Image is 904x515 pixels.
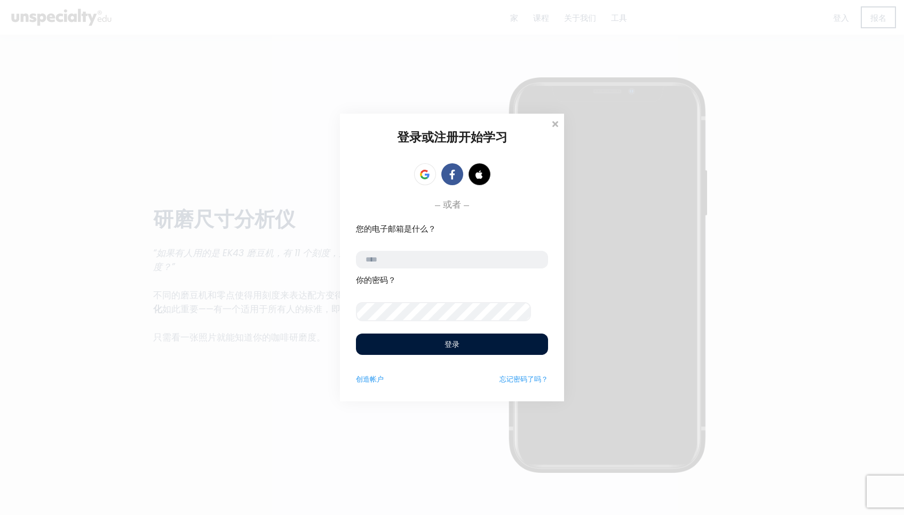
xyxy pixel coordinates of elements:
a: 创造帐户 [356,374,384,384]
font: 或者 [443,198,461,211]
font: 登录或注册开始学习 [397,129,507,146]
a: 忘记密码了吗？ [499,374,548,384]
font: 创造 [356,374,370,384]
font: 帐户 [370,374,384,384]
font: 登录 [445,339,459,350]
